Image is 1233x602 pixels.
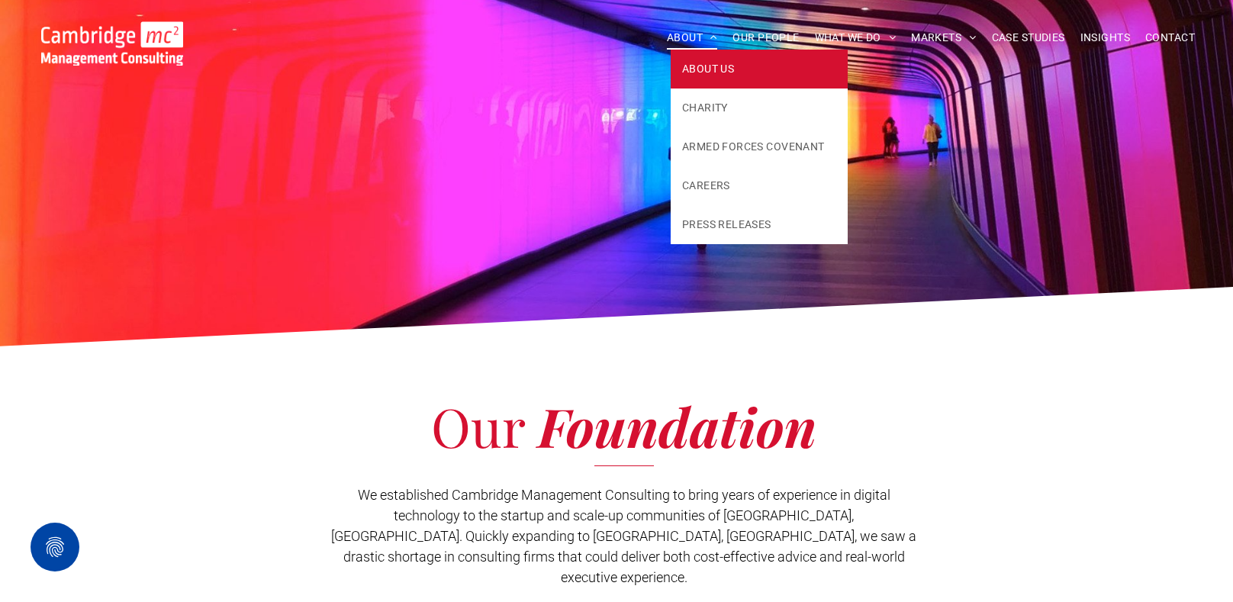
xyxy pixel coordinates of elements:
img: Go to Homepage [41,21,183,66]
a: OUR PEOPLE [725,26,806,50]
span: Foundation [538,390,816,462]
span: ABOUT [667,26,718,50]
span: Our [431,390,525,462]
a: ABOUT US [671,50,848,89]
a: CAREERS [671,166,848,205]
a: Your Business Transformed | Cambridge Management Consulting [41,24,183,40]
a: CONTACT [1138,26,1202,50]
a: ARMED FORCES COVENANT [671,127,848,166]
span: ABOUT US [682,61,734,77]
a: INSIGHTS [1073,26,1138,50]
a: MARKETS [903,26,984,50]
a: WHAT WE DO [807,26,904,50]
span: CAREERS [682,178,730,194]
a: ABOUT [659,26,726,50]
span: PRESS RELEASES [682,217,771,233]
a: CASE STUDIES [984,26,1073,50]
span: ARMED FORCES COVENANT [682,139,825,155]
span: We established Cambridge Management Consulting to bring years of experience in digital technology... [331,487,916,585]
a: CHARITY [671,89,848,127]
a: PRESS RELEASES [671,205,848,244]
span: CHARITY [682,100,728,116]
